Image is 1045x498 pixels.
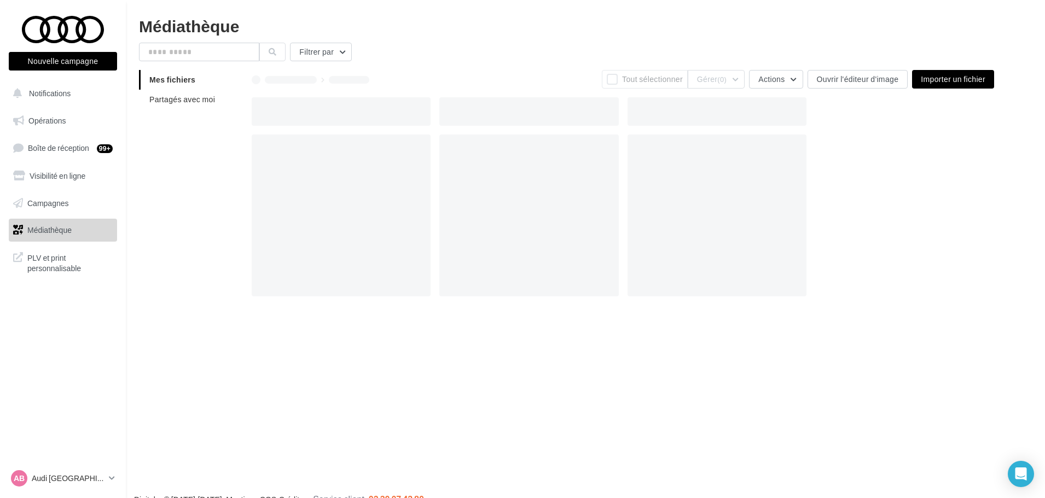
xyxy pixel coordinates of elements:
[149,95,215,104] span: Partagés avec moi
[9,468,117,489] a: AB Audi [GEOGRAPHIC_DATA]
[717,75,727,84] span: (0)
[749,70,803,89] button: Actions
[921,74,985,84] span: Importer un fichier
[28,116,66,125] span: Opérations
[758,74,785,84] span: Actions
[602,70,688,89] button: Tout sélectionner
[27,250,113,274] span: PLV et print personnalisable
[27,225,72,235] span: Médiathèque
[7,219,119,242] a: Médiathèque
[7,246,119,278] a: PLV et print personnalisable
[290,43,352,61] button: Filtrer par
[14,473,25,484] span: AB
[688,70,745,89] button: Gérer(0)
[7,192,119,215] a: Campagnes
[149,75,195,84] span: Mes fichiers
[97,144,113,153] div: 99+
[7,165,119,188] a: Visibilité en ligne
[30,171,85,180] span: Visibilité en ligne
[139,17,1032,34] div: Médiathèque
[1008,461,1034,487] div: Open Intercom Messenger
[27,198,69,207] span: Campagnes
[7,136,119,160] a: Boîte de réception99+
[32,473,104,484] p: Audi [GEOGRAPHIC_DATA]
[7,109,119,132] a: Opérations
[9,52,117,71] button: Nouvelle campagne
[29,89,71,98] span: Notifications
[28,143,89,153] span: Boîte de réception
[7,82,115,105] button: Notifications
[808,70,908,89] button: Ouvrir l'éditeur d'image
[912,70,994,89] button: Importer un fichier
